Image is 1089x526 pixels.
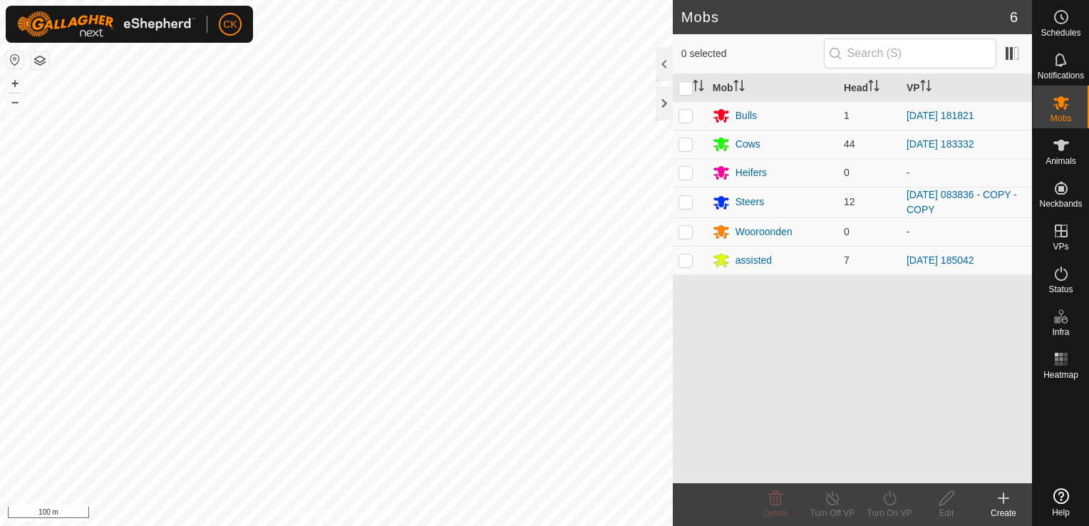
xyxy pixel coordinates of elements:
p-sorticon: Activate to sort [733,82,745,93]
a: [DATE] 181821 [907,110,974,121]
span: Infra [1052,328,1069,336]
span: Neckbands [1039,200,1082,208]
span: 0 selected [681,46,824,61]
span: Schedules [1041,29,1080,37]
div: Create [975,507,1032,520]
button: Map Layers [31,52,48,69]
span: 6 [1010,6,1018,28]
h2: Mobs [681,9,1010,26]
span: Mobs [1051,114,1071,123]
span: 12 [844,196,855,207]
p-sorticon: Activate to sort [920,82,931,93]
a: [DATE] 083836 - COPY - COPY [907,189,1017,215]
div: Turn On VP [861,507,918,520]
span: 0 [844,167,850,178]
div: Steers [736,195,764,210]
div: Turn Off VP [804,507,861,520]
button: – [6,93,24,110]
button: + [6,75,24,92]
span: VPs [1053,242,1068,251]
span: Status [1048,285,1073,294]
p-sorticon: Activate to sort [693,82,704,93]
span: CK [223,17,237,32]
th: Mob [707,74,838,102]
span: Notifications [1038,71,1084,80]
div: assisted [736,253,772,268]
span: 0 [844,226,850,237]
a: [DATE] 185042 [907,254,974,266]
span: Animals [1046,157,1076,165]
td: - [901,217,1032,246]
button: Reset Map [6,51,24,68]
a: Contact Us [351,507,393,520]
div: Edit [918,507,975,520]
p-sorticon: Activate to sort [868,82,879,93]
img: Gallagher Logo [17,11,195,37]
span: Heatmap [1043,371,1078,379]
span: 7 [844,254,850,266]
div: Bulls [736,108,757,123]
th: VP [901,74,1032,102]
div: Wooroonden [736,225,793,239]
a: Help [1033,483,1089,522]
span: Help [1052,508,1070,517]
div: Heifers [736,165,767,180]
span: 44 [844,138,855,150]
span: 1 [844,110,850,121]
td: - [901,158,1032,187]
span: Delete [763,508,788,518]
th: Head [838,74,901,102]
div: Cows [736,137,760,152]
input: Search (S) [824,38,996,68]
a: Privacy Policy [280,507,334,520]
a: [DATE] 183332 [907,138,974,150]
